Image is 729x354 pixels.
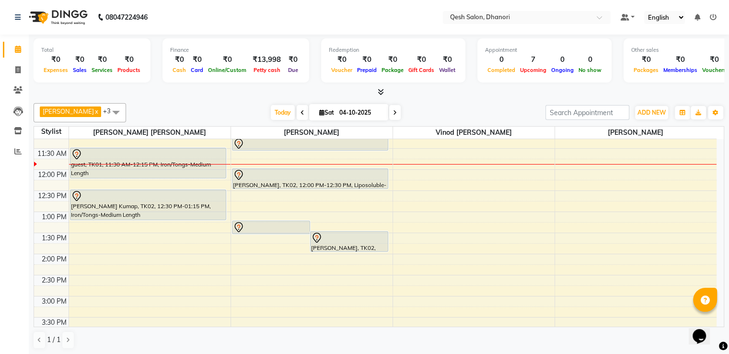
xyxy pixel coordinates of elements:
[249,54,285,65] div: ₹13,998
[637,109,666,116] span: ADD NEW
[36,191,69,201] div: 12:30 PM
[355,67,379,73] span: Prepaid
[232,138,388,150] div: guest, TK01, 11:15 AM-11:35 AM, Liposoluble-[DEMOGRAPHIC_DATA]-Underarms
[24,4,90,31] img: logo
[40,233,69,243] div: 1:30 PM
[103,107,118,115] span: +3
[285,54,301,65] div: ₹0
[311,232,388,251] div: [PERSON_NAME], TK02, 01:30 PM-02:00 PM, Liposoluble-[DEMOGRAPHIC_DATA]-Full Arms
[286,67,301,73] span: Due
[70,148,226,178] div: guest, TK01, 11:30 AM-12:15 PM, Iron/Tongs-Medium Length
[406,54,437,65] div: ₹0
[576,54,604,65] div: 0
[271,105,295,120] span: Today
[206,54,249,65] div: ₹0
[41,54,70,65] div: ₹0
[206,67,249,73] span: Online/Custom
[485,67,518,73] span: Completed
[549,54,576,65] div: 0
[232,221,310,234] div: [PERSON_NAME], TK02, 01:15 PM-01:35 PM, Liposoluble-[DEMOGRAPHIC_DATA]-Underarms
[336,106,384,120] input: 2025-10-04
[689,316,719,344] iframe: chat widget
[188,54,206,65] div: ₹0
[40,318,69,328] div: 3:30 PM
[47,335,60,345] span: 1 / 1
[40,212,69,222] div: 1:00 PM
[105,4,148,31] b: 08047224946
[70,190,226,220] div: [PERSON_NAME] Kumap, TK02, 12:30 PM-01:15 PM, Iron/Tongs-Medium Length
[70,67,89,73] span: Sales
[251,67,283,73] span: Petty cash
[518,54,549,65] div: 7
[635,106,668,119] button: ADD NEW
[379,67,406,73] span: Package
[700,54,729,65] div: ₹0
[437,54,458,65] div: ₹0
[69,127,231,139] span: [PERSON_NAME] [PERSON_NAME]
[661,67,700,73] span: Memberships
[317,109,336,116] span: Sat
[518,67,549,73] span: Upcoming
[379,54,406,65] div: ₹0
[70,54,89,65] div: ₹0
[393,127,555,139] span: Vinod [PERSON_NAME]
[170,46,301,54] div: Finance
[329,46,458,54] div: Redemption
[329,67,355,73] span: Voucher
[576,67,604,73] span: No show
[700,67,729,73] span: Vouchers
[41,46,143,54] div: Total
[437,67,458,73] span: Wallet
[94,107,98,115] a: x
[485,54,518,65] div: 0
[34,127,69,137] div: Stylist
[36,170,69,180] div: 12:00 PM
[555,127,717,139] span: [PERSON_NAME]
[485,46,604,54] div: Appointment
[170,67,188,73] span: Cash
[41,67,70,73] span: Expenses
[661,54,700,65] div: ₹0
[115,67,143,73] span: Products
[631,54,661,65] div: ₹0
[89,54,115,65] div: ₹0
[545,105,629,120] input: Search Appointment
[232,169,388,189] div: [PERSON_NAME], TK02, 12:00 PM-12:30 PM, Liposoluble-[DEMOGRAPHIC_DATA]-Full Legs
[40,275,69,285] div: 2:30 PM
[631,67,661,73] span: Packages
[89,67,115,73] span: Services
[43,107,94,115] span: [PERSON_NAME]
[115,54,143,65] div: ₹0
[35,149,69,159] div: 11:30 AM
[188,67,206,73] span: Card
[40,296,69,307] div: 3:00 PM
[40,254,69,264] div: 2:00 PM
[170,54,188,65] div: ₹0
[549,67,576,73] span: Ongoing
[406,67,437,73] span: Gift Cards
[329,54,355,65] div: ₹0
[355,54,379,65] div: ₹0
[231,127,393,139] span: [PERSON_NAME]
